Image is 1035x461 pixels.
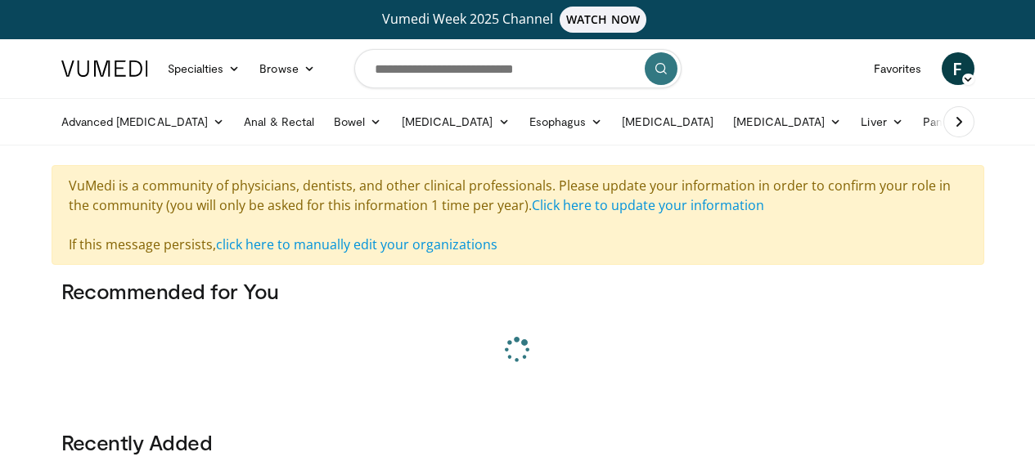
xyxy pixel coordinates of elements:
h3: Recommended for You [61,278,974,304]
a: Specialties [158,52,250,85]
span: WATCH NOW [560,7,646,33]
h3: Recently Added [61,429,974,455]
a: Liver [851,105,912,138]
div: VuMedi is a community of physicians, dentists, and other clinical professionals. Please update yo... [52,165,984,265]
a: Esophagus [520,105,613,138]
a: Browse [250,52,325,85]
a: [MEDICAL_DATA] [392,105,520,138]
a: Vumedi Week 2025 ChannelWATCH NOW [64,7,972,33]
a: Click here to update your information [532,196,764,214]
a: F [942,52,974,85]
a: click here to manually edit your organizations [216,235,497,253]
a: Bowel [324,105,391,138]
a: [MEDICAL_DATA] [612,105,723,138]
a: Advanced [MEDICAL_DATA] [52,105,235,138]
a: [MEDICAL_DATA] [723,105,851,138]
input: Search topics, interventions [354,49,682,88]
a: Anal & Rectal [234,105,324,138]
img: VuMedi Logo [61,60,148,77]
a: Favorites [864,52,932,85]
